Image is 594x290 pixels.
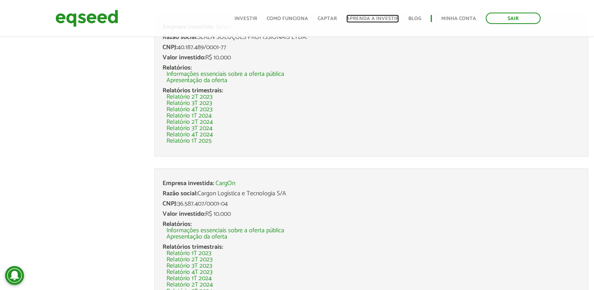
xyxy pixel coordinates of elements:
a: Blog [408,16,421,21]
a: Relatório 3T 2023 [166,100,212,106]
a: Minha conta [441,16,476,21]
a: Aprenda a investir [346,16,399,21]
span: CNPJ: [163,198,177,209]
a: Apresentação da oferta [166,77,227,84]
a: CargOn [216,180,235,187]
a: Relatório 2T 2024 [166,282,213,288]
span: Relatórios trimestrais: [163,85,223,96]
span: Razão social: [163,32,197,42]
a: Sair [486,13,541,24]
a: Relatório 2T 2023 [166,94,212,100]
span: Empresa investida: [163,178,214,189]
span: Valor investido: [163,52,205,63]
a: Relatório 1T 2023 [166,250,211,257]
a: Relatório 3T 2024 [166,125,212,132]
a: Apresentação da oferta [166,234,227,240]
a: Informações essenciais sobre a oferta pública [166,228,284,234]
span: Relatórios: [163,219,192,229]
a: Captar [318,16,337,21]
span: Relatórios trimestrais: [163,242,223,252]
a: Relatório 4T 2024 [166,132,213,138]
img: EqSeed [55,8,118,29]
span: Valor investido: [163,209,205,219]
a: Relatório 4T 2023 [166,269,212,275]
a: Informações essenciais sobre a oferta pública [166,71,284,77]
div: 40.187.489/0001-77 [163,44,580,51]
a: Relatório 1T 2025 [166,138,212,144]
a: Relatório 2T 2024 [166,119,213,125]
a: Como funciona [267,16,308,21]
div: SEREN SOLUÇÕES PROFISSIONAIS LTDA. [163,34,580,40]
div: R$ 10.000 [163,55,580,61]
div: R$ 10.000 [163,211,580,217]
a: Relatório 3T 2023 [166,263,212,269]
span: CNPJ: [163,42,177,53]
a: Relatório 2T 2023 [166,257,212,263]
span: Razão social: [163,188,197,199]
a: Investir [234,16,257,21]
div: 36.587.407/0001-04 [163,201,580,207]
a: Relatório 4T 2023 [166,106,212,113]
a: Relatório 1T 2024 [166,275,212,282]
a: Relatório 1T 2024 [166,113,212,119]
div: Cargon Logística e Tecnologia S/A [163,191,580,197]
span: Relatórios: [163,62,192,73]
